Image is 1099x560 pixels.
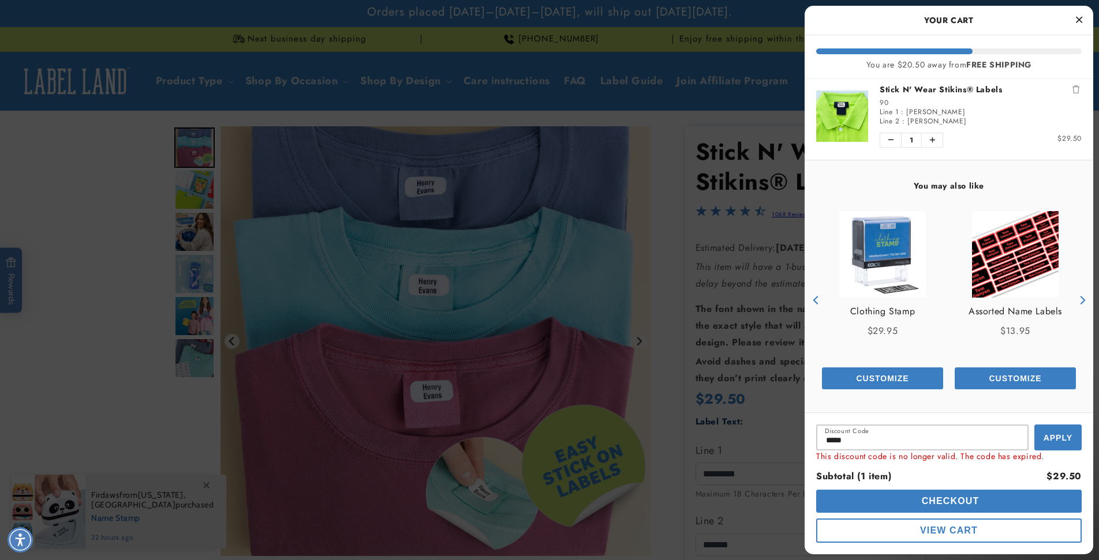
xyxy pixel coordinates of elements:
[919,496,980,506] span: Checkout
[1073,292,1090,309] button: Next
[816,200,949,401] div: product
[816,469,891,483] span: Subtotal (1 item)
[856,374,909,383] span: Customize
[816,490,1082,513] button: cart
[839,211,926,298] img: Clothing Stamp - Label Land
[816,72,1082,160] li: product
[880,84,1082,95] a: Stick N' Wear Stikins® Labels
[1044,433,1072,442] span: Apply
[906,107,965,117] span: [PERSON_NAME]
[8,527,33,553] div: Accessibility Menu
[902,116,905,126] span: :
[1000,324,1030,337] span: $13.95
[880,133,901,147] button: Decrease quantity of Stick N' Wear Stikins® Labels
[850,303,915,320] a: View Clothing Stamp
[39,65,154,87] button: Do these labels need ironing?
[880,98,1082,107] div: 90
[901,107,904,117] span: :
[949,200,1082,401] div: product
[989,374,1041,383] span: Customize
[816,181,1082,191] h4: You may also like
[901,133,922,147] span: 1
[10,32,154,54] button: Can these labels be used on uniforms?
[816,518,1082,543] button: cart
[969,303,1062,320] a: View Assorted Name Labels
[920,525,978,535] span: View Cart
[816,450,1082,463] div: This discount code is no longer valid. The code has expired.
[966,59,1031,70] b: FREE SHIPPING
[880,107,899,117] span: Line 1
[808,292,825,309] button: Previous
[972,211,1059,298] img: Assorted Name Labels - Label Land
[955,367,1076,389] button: Add the product, Assorted Name Labels to Cart
[816,60,1082,70] div: You are $20.50 away from
[1070,84,1082,95] button: Remove Stick N' Wear Stikins® Labels
[922,133,943,147] button: Increase quantity of Stick N' Wear Stikins® Labels
[822,367,943,389] button: Add the product, Clothing Stamp to Cart
[1070,12,1087,29] button: Close Cart
[868,324,898,337] span: $29.95
[816,12,1082,29] h2: Your Cart
[880,116,900,126] span: Line 2
[907,116,966,126] span: [PERSON_NAME]
[1046,468,1082,485] div: $29.50
[1034,424,1082,450] button: Apply
[816,424,1029,450] input: Input Discount
[1057,133,1082,144] span: $29.50
[816,90,868,142] img: Stick N' Wear Stikins® Labels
